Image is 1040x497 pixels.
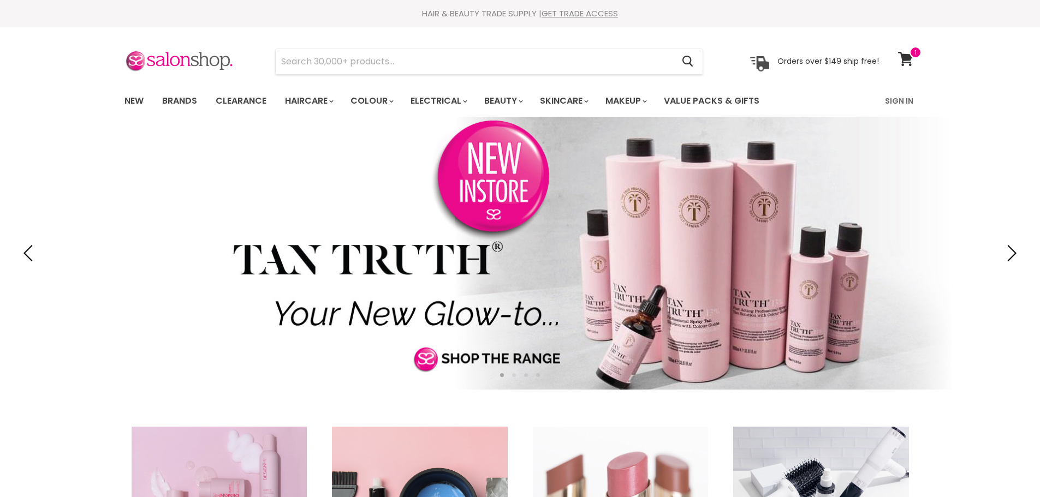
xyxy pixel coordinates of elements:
[777,56,879,66] p: Orders over $149 ship free!
[154,89,205,112] a: Brands
[116,85,823,117] ul: Main menu
[19,242,41,264] button: Previous
[524,373,528,377] li: Page dot 3
[532,89,595,112] a: Skincare
[542,8,618,19] a: GET TRADE ACCESS
[402,89,474,112] a: Electrical
[275,49,703,75] form: Product
[999,242,1021,264] button: Next
[500,373,504,377] li: Page dot 1
[597,89,653,112] a: Makeup
[116,89,152,112] a: New
[342,89,400,112] a: Colour
[207,89,275,112] a: Clearance
[111,8,930,19] div: HAIR & BEAUTY TRADE SUPPLY |
[674,49,703,74] button: Search
[276,49,674,74] input: Search
[512,373,516,377] li: Page dot 2
[536,373,540,377] li: Page dot 4
[476,89,530,112] a: Beauty
[656,89,768,112] a: Value Packs & Gifts
[277,89,340,112] a: Haircare
[878,89,920,112] a: Sign In
[111,85,930,117] nav: Main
